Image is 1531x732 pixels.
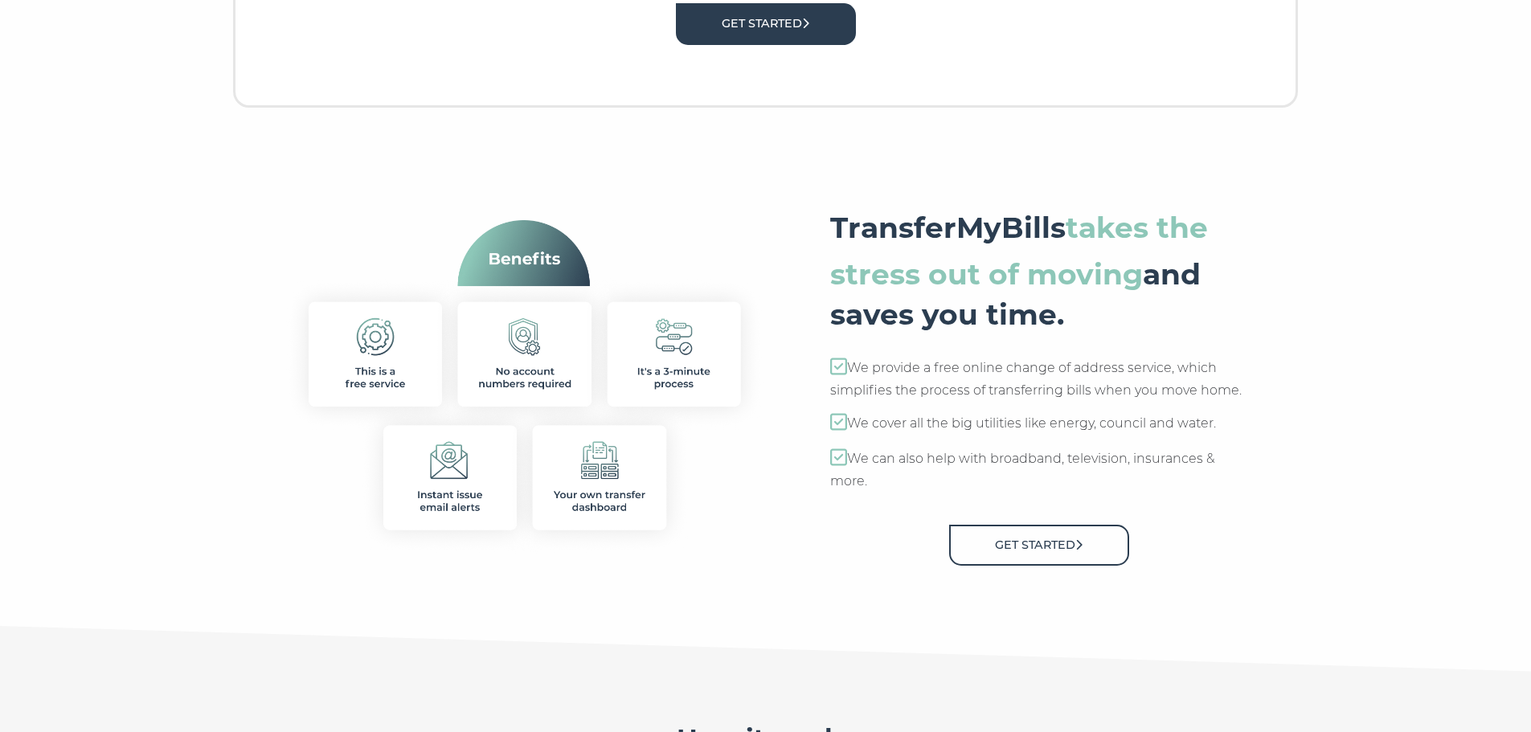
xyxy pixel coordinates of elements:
[284,220,766,555] img: benefits.png
[830,448,1248,492] p: We can also help with broadband, television, insurances & more.
[949,525,1129,566] a: Get Started
[830,357,1248,401] p: We provide a free online change of address service, which simplifies the process of transferring ...
[676,3,856,44] a: Get Started
[830,210,1208,292] strong: takes the stress out of moving
[830,412,1248,436] p: We cover all the big utilities like energy, council and water.
[830,204,1248,333] h3: TransferMyBills and saves you time.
